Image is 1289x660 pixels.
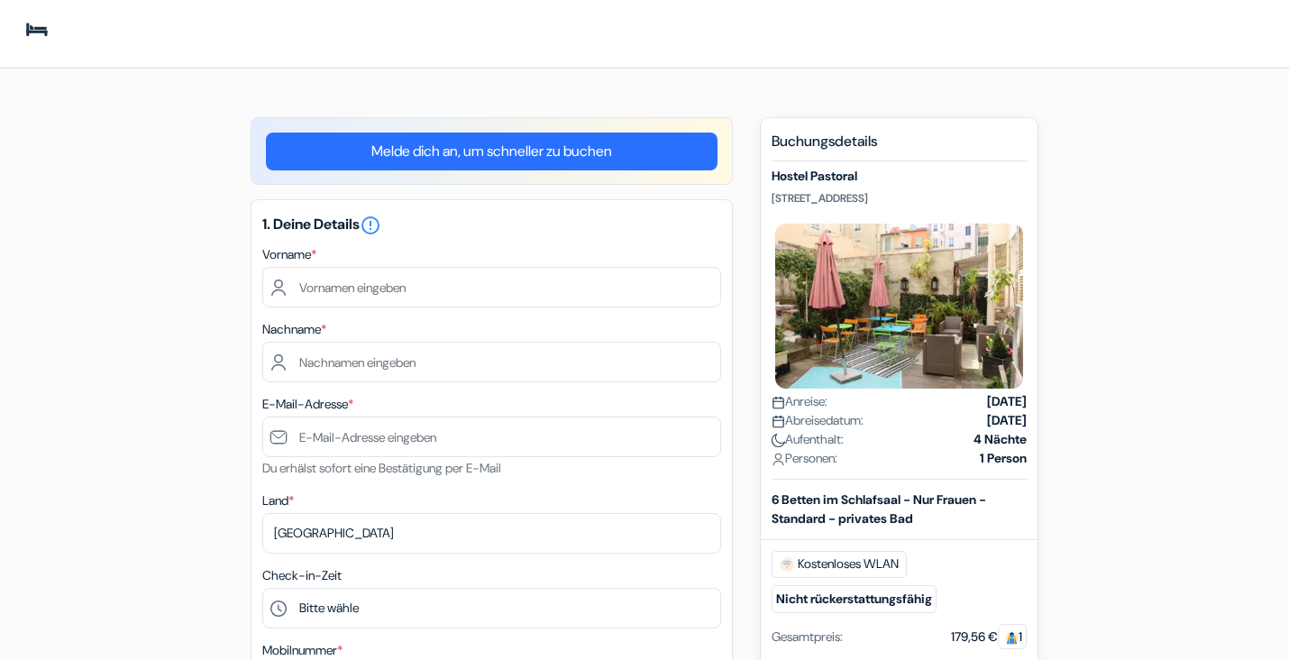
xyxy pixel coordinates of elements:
small: Nicht rückerstattungsfähig [772,585,937,613]
span: Anreise: [772,392,827,411]
p: [STREET_ADDRESS] [772,191,1027,206]
label: E-Mail-Adresse [262,395,353,414]
img: Jugendherbergen.com [22,14,237,53]
input: Nachnamen eingeben [262,342,721,382]
label: Mobilnummer [262,641,343,660]
strong: 1 Person [980,449,1027,468]
b: 6 Betten im Schlafsaal - Nur Frauen - Standard - privates Bad [772,491,986,527]
span: Kostenloses WLAN [772,551,907,578]
input: Vornamen eingeben [262,267,721,307]
small: Du erhälst sofort eine Bestätigung per E-Mail [262,460,501,476]
img: calendar.svg [772,415,785,428]
i: error_outline [360,215,381,236]
span: Personen: [772,449,837,468]
label: Nachname [262,320,326,339]
a: Melde dich an, um schneller zu buchen [266,133,718,170]
span: Aufenthalt: [772,430,844,449]
img: moon.svg [772,434,785,447]
h5: 1. Deine Details [262,215,721,236]
span: Abreisedatum: [772,411,864,430]
div: Gesamtpreis: [772,628,843,646]
label: Land [262,491,294,510]
strong: 4 Nächte [974,430,1027,449]
img: free_wifi.svg [780,557,794,572]
img: user_icon.svg [772,453,785,466]
strong: [DATE] [987,392,1027,411]
img: calendar.svg [772,396,785,409]
div: 179,56 € [951,628,1027,646]
input: E-Mail-Adresse eingeben [262,417,721,457]
img: guest.svg [1005,631,1019,645]
h5: Hostel Pastoral [772,169,1027,184]
h5: Buchungsdetails [772,133,1027,161]
label: Vorname [262,245,316,264]
a: error_outline [360,215,381,234]
strong: [DATE] [987,411,1027,430]
span: 1 [998,624,1027,649]
label: Check-in-Zeit [262,566,342,585]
